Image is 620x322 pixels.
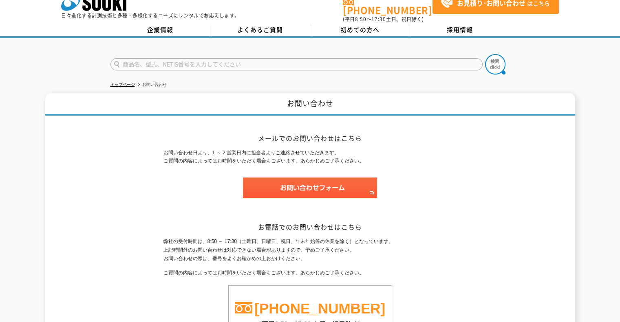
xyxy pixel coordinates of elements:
img: お問い合わせフォーム [243,177,377,198]
p: 日々進化する計測技術と多種・多様化するニーズにレンタルでお応えします。 [61,13,240,18]
p: ご質問の内容によってはお時間をいただく場合もございます。あらかじめご了承ください。 [163,269,457,277]
input: 商品名、型式、NETIS番号を入力してください [110,58,483,70]
span: 8:50 [355,15,366,23]
h2: メールでのお問い合わせはこちら [163,134,457,142]
a: 企業情報 [110,24,210,36]
p: お問い合わせ日より、1 ～ 2 営業日内に担当者よりご連絡させていただきます。 ご質問の内容によってはお時間をいただく場合もございます。あらかじめご了承ください。 [163,149,457,166]
p: 弊社の受付時間は、8:50 ～ 17:30（土曜日、日曜日、祝日、年末年始等の休業を除く）となっています。 上記時間外のお問い合わせは対応できない場合がありますので、予めご了承ください。 お問い... [163,237,457,263]
a: 採用情報 [410,24,510,36]
li: お問い合わせ [136,81,167,89]
a: トップページ [110,82,135,87]
span: 17:30 [371,15,386,23]
h1: お問い合わせ [45,93,575,116]
a: 初めての方へ [310,24,410,36]
span: 初めての方へ [340,25,380,34]
a: お問い合わせフォーム [243,191,377,197]
h2: お電話でのお問い合わせはこちら [163,223,457,231]
img: btn_search.png [485,54,505,74]
a: [PHONE_NUMBER] [254,300,385,316]
span: (平日 ～ 土日、祝日除く) [343,15,424,23]
a: よくあるご質問 [210,24,310,36]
